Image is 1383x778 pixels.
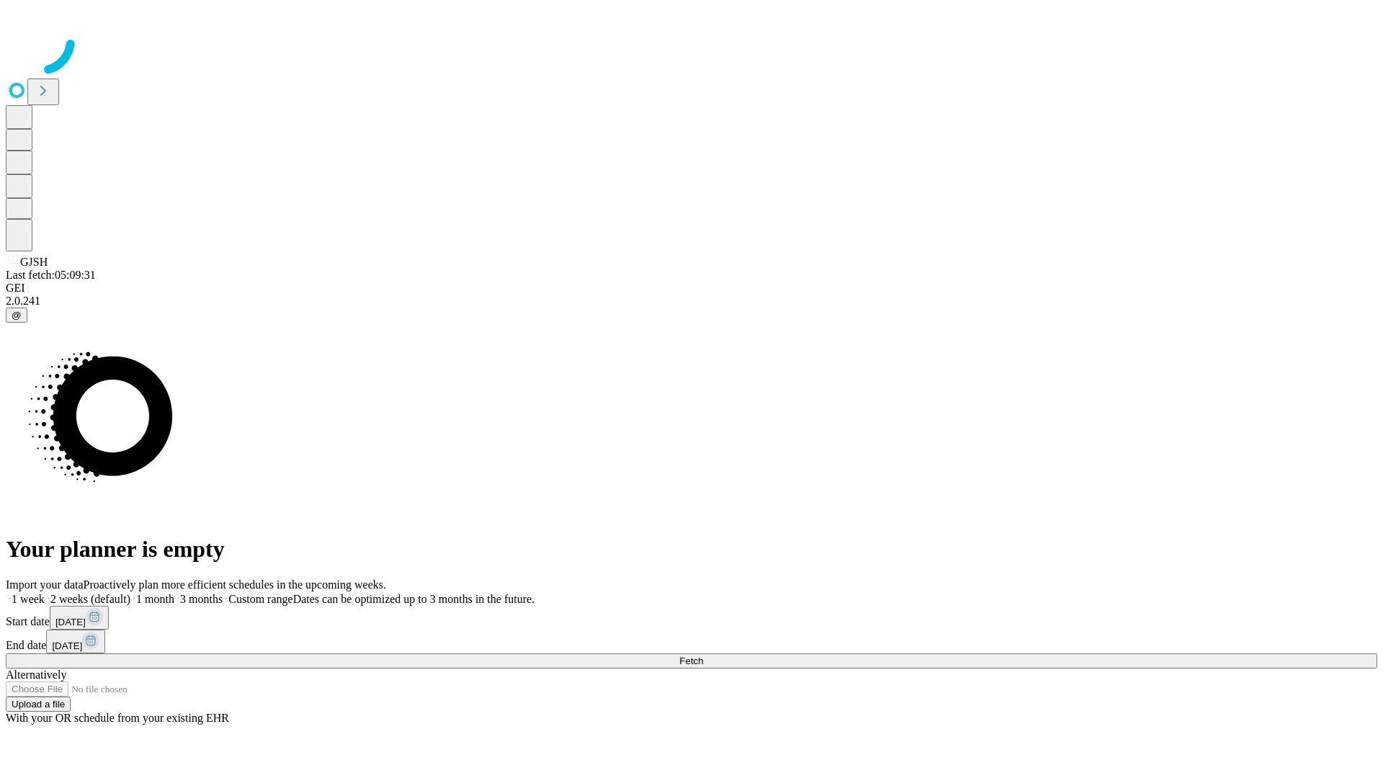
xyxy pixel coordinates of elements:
[6,606,1377,630] div: Start date
[6,630,1377,653] div: End date
[228,593,292,605] span: Custom range
[20,256,48,268] span: GJSH
[12,593,45,605] span: 1 week
[6,669,66,681] span: Alternatively
[679,656,703,666] span: Fetch
[6,578,84,591] span: Import your data
[6,653,1377,669] button: Fetch
[136,593,174,605] span: 1 month
[84,578,386,591] span: Proactively plan more efficient schedules in the upcoming weeks.
[6,536,1377,563] h1: Your planner is empty
[55,617,86,627] span: [DATE]
[12,310,22,321] span: @
[6,295,1377,308] div: 2.0.241
[6,308,27,323] button: @
[52,640,82,651] span: [DATE]
[46,630,105,653] button: [DATE]
[50,593,130,605] span: 2 weeks (default)
[6,712,229,724] span: With your OR schedule from your existing EHR
[6,269,96,281] span: Last fetch: 05:09:31
[6,282,1377,295] div: GEI
[50,606,109,630] button: [DATE]
[293,593,534,605] span: Dates can be optimized up to 3 months in the future.
[180,593,223,605] span: 3 months
[6,697,71,712] button: Upload a file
